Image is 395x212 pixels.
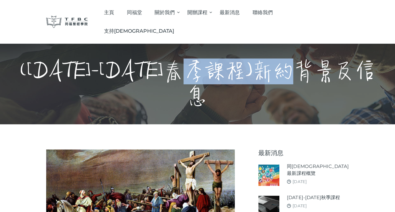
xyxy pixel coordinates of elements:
[46,16,88,28] img: 同福聖經學院 TFBC
[253,9,273,15] span: 聯絡我們
[220,9,240,15] span: 最新消息
[148,3,181,22] a: 關於我們
[20,59,375,109] h1: ([DATE]-[DATE]春季課程)新約背景及信息
[293,203,306,208] a: [DATE]
[246,3,279,22] a: 聯絡我們
[213,3,246,22] a: 最新消息
[187,9,207,15] span: 開辦課程
[97,3,120,22] a: 主頁
[258,149,349,156] h5: 最新消息
[120,3,148,22] a: 同福堂
[104,28,174,34] span: 支持[DEMOGRAPHIC_DATA]
[104,9,114,15] span: 主頁
[287,163,349,177] a: 同[DEMOGRAPHIC_DATA]最新課程概覽
[127,9,142,15] span: 同福堂
[287,194,340,201] a: [DATE]-[DATE]秋季課程
[293,179,306,184] a: [DATE]
[181,3,213,22] a: 開辦課程
[97,22,180,40] a: 支持[DEMOGRAPHIC_DATA]
[258,165,279,186] img: 同福聖經學院最新課程概覽
[155,9,175,15] span: 關於我們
